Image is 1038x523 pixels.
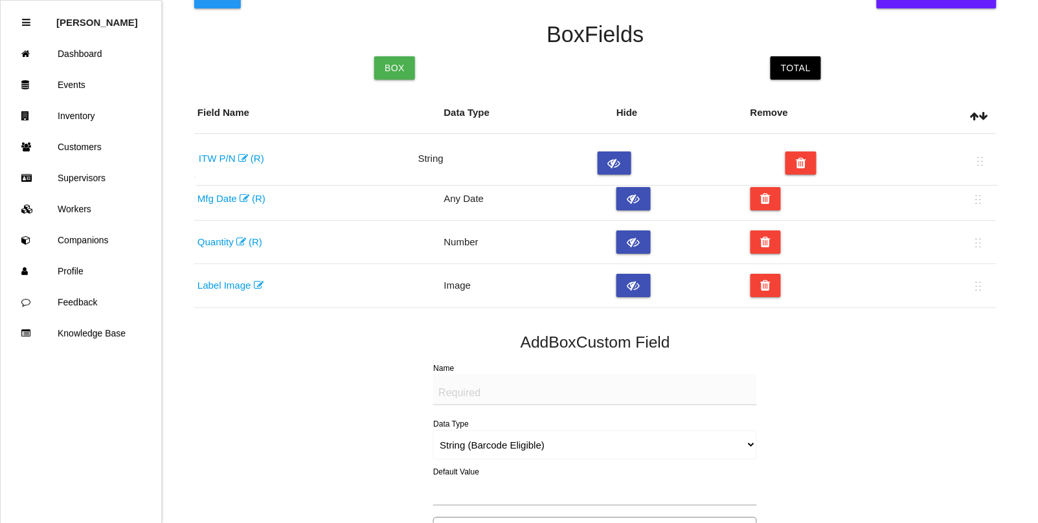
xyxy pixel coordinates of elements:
[374,56,415,80] a: Box
[1,100,161,131] a: Inventory
[1,38,161,69] a: Dashboard
[1,287,161,318] a: Feedback
[194,23,997,47] h4: Box Fields
[194,333,997,351] h5: Add Box Custom Field
[197,236,262,247] a: Quantity (R)
[1,131,161,162] a: Customers
[1,69,161,100] a: Events
[441,264,614,307] td: Image
[441,93,614,134] th: Data Type
[194,93,441,134] th: Field Name
[433,364,454,373] label: Name
[197,193,265,204] a: Mfg Date (R)
[613,93,747,134] th: Hide
[1,225,161,256] a: Companions
[433,419,468,428] label: Data Type
[22,7,30,38] div: Close
[747,93,894,134] th: Remove
[1,162,161,194] a: Supervisors
[1,194,161,225] a: Workers
[1,318,161,349] a: Knowledge Base
[197,280,264,291] a: Label Image
[1,256,161,287] a: Profile
[433,467,479,478] label: Default Value
[771,56,821,80] a: Total
[441,221,614,264] td: Number
[441,177,614,221] td: Any Date
[56,7,138,28] p: Rosie Blandino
